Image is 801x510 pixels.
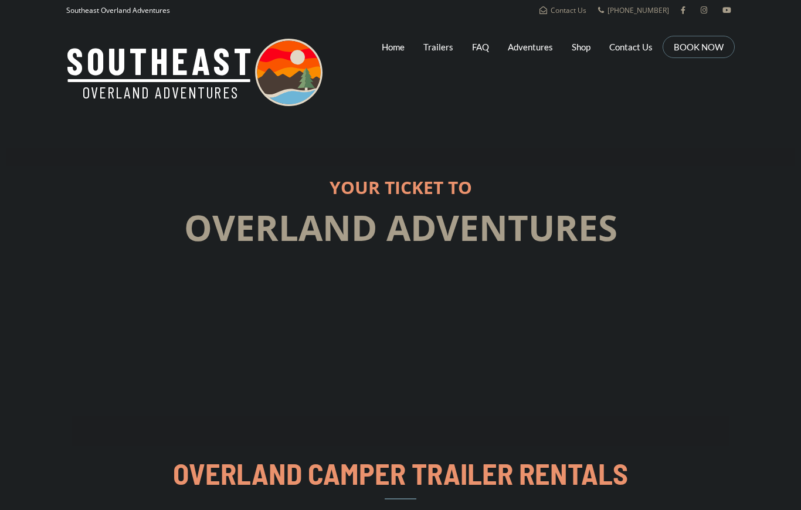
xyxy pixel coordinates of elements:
span: Contact Us [551,5,586,15]
a: Trailers [423,32,453,62]
img: Southeast Overland Adventures [66,39,323,106]
p: Southeast Overland Adventures [66,3,170,18]
h2: OVERLAND CAMPER TRAILER RENTALS [170,457,631,489]
a: Adventures [508,32,553,62]
a: [PHONE_NUMBER] [598,5,669,15]
a: Contact Us [539,5,586,15]
p: OVERLAND ADVENTURES [9,203,792,253]
a: Contact Us [609,32,653,62]
a: Home [382,32,405,62]
a: Shop [572,32,590,62]
h3: YOUR TICKET TO [9,178,792,197]
span: [PHONE_NUMBER] [607,5,669,15]
a: BOOK NOW [674,41,724,53]
a: FAQ [472,32,489,62]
